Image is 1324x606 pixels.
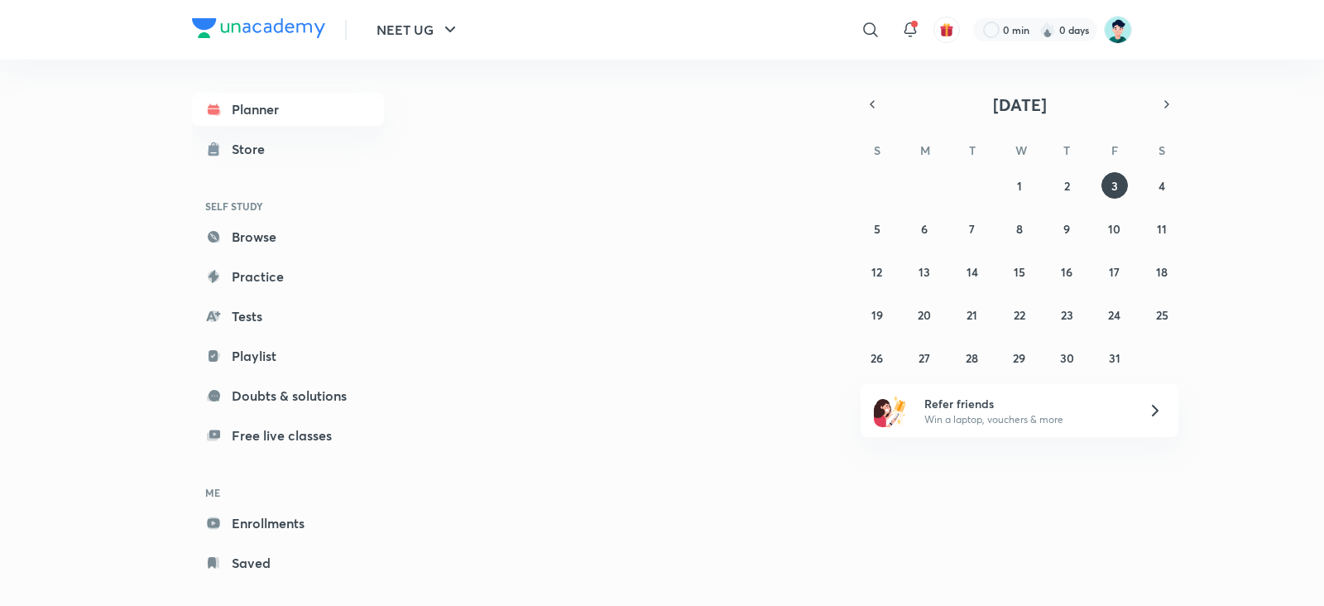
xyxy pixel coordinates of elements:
abbr: Saturday [1158,142,1165,158]
a: Saved [192,546,384,580]
abbr: Monday [920,142,930,158]
a: Doubts & solutions [192,379,384,412]
abbr: October 19, 2025 [871,307,883,323]
abbr: October 8, 2025 [1016,221,1023,237]
button: October 22, 2025 [1006,301,1033,328]
p: Win a laptop, vouchers & more [924,412,1128,427]
button: October 26, 2025 [864,344,890,371]
abbr: October 11, 2025 [1157,221,1167,237]
button: October 29, 2025 [1006,344,1033,371]
abbr: October 7, 2025 [969,221,975,237]
a: Playlist [192,339,384,373]
button: October 10, 2025 [1101,215,1128,242]
abbr: Thursday [1063,142,1070,158]
a: Enrollments [192,507,384,540]
abbr: October 12, 2025 [871,264,882,280]
abbr: October 3, 2025 [1111,178,1118,194]
h6: SELF STUDY [192,192,384,220]
abbr: October 9, 2025 [1063,221,1070,237]
button: October 21, 2025 [959,301,986,328]
abbr: October 10, 2025 [1108,221,1120,237]
button: avatar [933,17,960,43]
button: [DATE] [884,93,1155,116]
button: October 13, 2025 [911,258,938,285]
abbr: October 20, 2025 [918,307,931,323]
button: October 19, 2025 [864,301,890,328]
abbr: October 30, 2025 [1060,350,1074,366]
button: October 2, 2025 [1053,172,1080,199]
abbr: October 28, 2025 [966,350,978,366]
abbr: October 26, 2025 [871,350,883,366]
a: Tests [192,300,384,333]
a: Browse [192,220,384,253]
a: Store [192,132,384,166]
button: October 17, 2025 [1101,258,1128,285]
button: October 7, 2025 [959,215,986,242]
img: streak [1039,22,1056,38]
button: October 3, 2025 [1101,172,1128,199]
img: avatar [939,22,954,37]
button: October 16, 2025 [1053,258,1080,285]
abbr: October 21, 2025 [967,307,977,323]
button: October 30, 2025 [1053,344,1080,371]
button: October 8, 2025 [1006,215,1033,242]
abbr: October 13, 2025 [919,264,930,280]
abbr: Wednesday [1015,142,1027,158]
button: October 9, 2025 [1053,215,1080,242]
abbr: Friday [1111,142,1118,158]
button: October 1, 2025 [1006,172,1033,199]
abbr: October 25, 2025 [1156,307,1168,323]
div: Store [232,139,275,159]
h6: Refer friends [924,395,1128,412]
span: [DATE] [993,94,1047,116]
img: Company Logo [192,18,325,38]
abbr: October 31, 2025 [1109,350,1120,366]
abbr: October 27, 2025 [919,350,930,366]
abbr: October 23, 2025 [1061,307,1073,323]
button: NEET UG [367,13,470,46]
button: October 15, 2025 [1006,258,1033,285]
abbr: October 29, 2025 [1013,350,1025,366]
abbr: October 2, 2025 [1064,178,1070,194]
button: October 12, 2025 [864,258,890,285]
abbr: October 5, 2025 [874,221,880,237]
abbr: October 16, 2025 [1061,264,1072,280]
abbr: October 6, 2025 [921,221,928,237]
button: October 25, 2025 [1149,301,1175,328]
button: October 28, 2025 [959,344,986,371]
img: referral [874,394,907,427]
a: Planner [192,93,384,126]
abbr: Sunday [874,142,880,158]
a: Free live classes [192,419,384,452]
a: Company Logo [192,18,325,42]
abbr: October 14, 2025 [967,264,978,280]
abbr: October 15, 2025 [1014,264,1025,280]
button: October 14, 2025 [959,258,986,285]
button: October 27, 2025 [911,344,938,371]
button: October 6, 2025 [911,215,938,242]
abbr: October 17, 2025 [1109,264,1120,280]
button: October 11, 2025 [1149,215,1175,242]
button: October 5, 2025 [864,215,890,242]
button: October 4, 2025 [1149,172,1175,199]
abbr: October 22, 2025 [1014,307,1025,323]
abbr: October 1, 2025 [1017,178,1022,194]
button: October 18, 2025 [1149,258,1175,285]
h6: ME [192,479,384,507]
img: Shamas Khan [1104,16,1132,44]
button: October 31, 2025 [1101,344,1128,371]
abbr: October 24, 2025 [1108,307,1120,323]
button: October 24, 2025 [1101,301,1128,328]
abbr: October 18, 2025 [1156,264,1168,280]
a: Practice [192,260,384,293]
abbr: October 4, 2025 [1158,178,1165,194]
button: October 20, 2025 [911,301,938,328]
button: October 23, 2025 [1053,301,1080,328]
abbr: Tuesday [969,142,976,158]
